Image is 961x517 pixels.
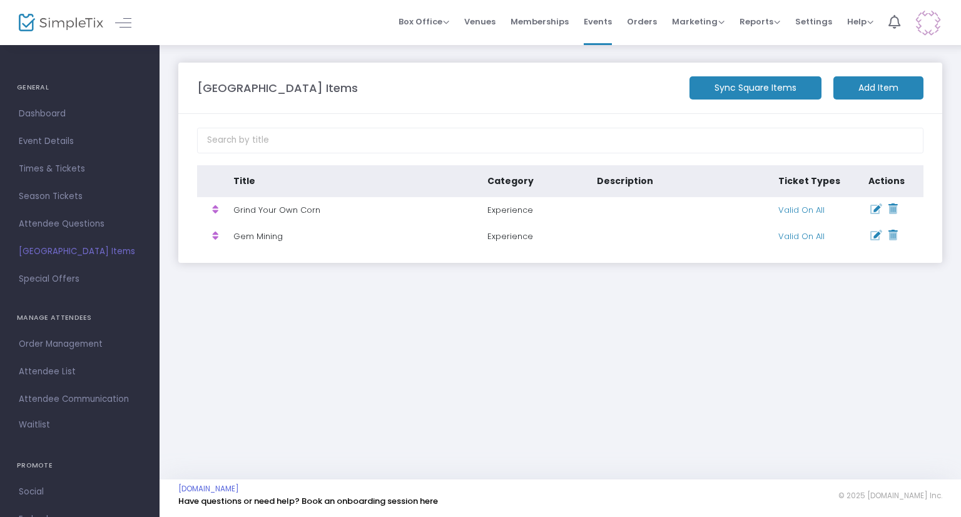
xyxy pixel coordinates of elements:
span: Settings [795,6,832,38]
span: Attendee List [19,364,141,380]
span: Attendee Questions [19,216,141,232]
span: Box Office [399,16,449,28]
span: Actions [868,175,905,187]
span: Season Tickets [19,188,141,205]
span: Ticket Types [778,175,840,187]
span: Waitlist [19,419,50,431]
input: Search by title [197,128,923,153]
span: Reports [740,16,780,28]
span: Social [19,484,141,500]
span: Order Management [19,336,141,352]
h4: PROMOTE [17,453,143,478]
h4: GENERAL [17,75,143,100]
td: Valid On All [778,197,851,223]
h4: MANAGE ATTENDEES [17,305,143,330]
span: Orders [627,6,657,38]
span: © 2025 [DOMAIN_NAME] Inc. [838,491,942,501]
span: Event Details [19,133,141,150]
a: [DOMAIN_NAME] [178,484,239,494]
td: Valid On All [778,223,851,250]
span: Memberships [511,6,569,38]
span: Dashboard [19,106,141,122]
span: Events [584,6,612,38]
td: Experience [487,197,596,223]
span: Attendee Communication [19,391,141,407]
td: Experience [487,223,596,250]
span: Special Offers [19,271,141,287]
span: Help [847,16,873,28]
span: Title [233,175,255,187]
span: Times & Tickets [19,161,141,177]
span: Marketing [672,16,725,28]
m-button: Sync Square Items [689,76,821,100]
td: Gem Mining [233,223,487,250]
td: Grind Your Own Corn [233,197,487,223]
span: [GEOGRAPHIC_DATA] Items [19,243,141,260]
span: Venues [464,6,496,38]
m-button: Add Item [833,76,923,100]
span: Description [597,175,653,187]
span: Category [487,175,534,187]
m-panel-title: [GEOGRAPHIC_DATA] Items [197,79,358,96]
a: Have questions or need help? Book an onboarding session here [178,495,438,507]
